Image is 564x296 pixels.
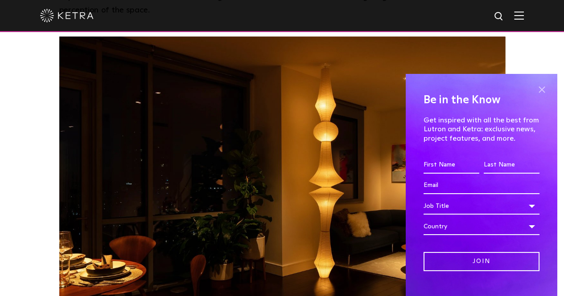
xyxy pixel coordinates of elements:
img: search icon [494,11,505,22]
input: First Name [424,157,479,174]
input: Last Name [484,157,539,174]
input: Join [424,252,539,271]
input: Email [424,177,539,194]
div: Country [424,218,539,235]
p: Get inspired with all the best from Lutron and Ketra: exclusive news, project features, and more. [424,116,539,143]
img: Hamburger%20Nav.svg [514,11,524,20]
div: Job Title [424,198,539,215]
h4: Be in the Know [424,92,539,109]
img: ketra-logo-2019-white [40,9,94,22]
